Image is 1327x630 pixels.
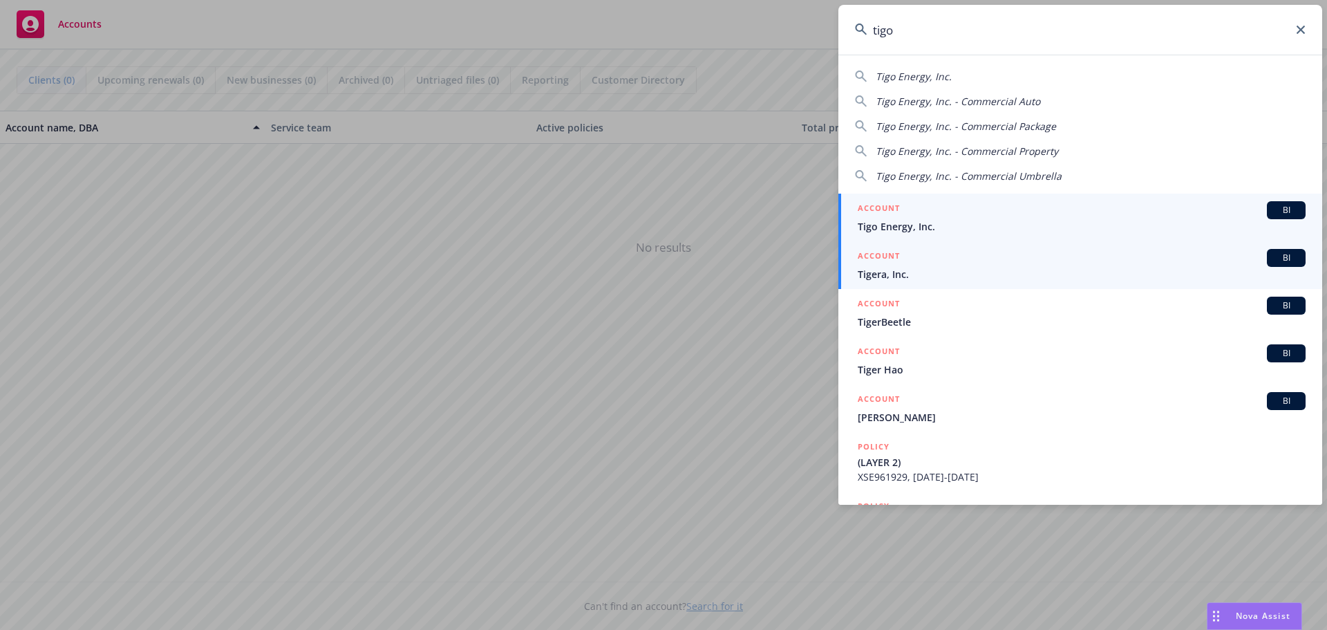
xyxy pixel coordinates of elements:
span: Tigo Energy, Inc. - Commercial Property [876,145,1058,158]
h5: POLICY [858,440,890,454]
span: BI [1272,347,1300,360]
span: Tigo Energy, Inc. [858,219,1306,234]
h5: ACCOUNT [858,392,900,409]
span: Tiger Hao [858,362,1306,377]
span: BI [1272,299,1300,312]
a: POLICY [838,492,1322,551]
a: ACCOUNTBITigera, Inc. [838,241,1322,289]
span: Tigo Energy, Inc. [876,70,952,83]
a: POLICY(LAYER 2)XSE961929, [DATE]-[DATE] [838,432,1322,492]
h5: POLICY [858,499,890,513]
a: ACCOUNTBITiger Hao [838,337,1322,385]
h5: ACCOUNT [858,201,900,218]
span: Tigo Energy, Inc. - Commercial Umbrella [876,169,1062,183]
h5: ACCOUNT [858,297,900,313]
span: XSE961929, [DATE]-[DATE] [858,470,1306,484]
span: Nova Assist [1236,610,1290,622]
a: ACCOUNTBI[PERSON_NAME] [838,385,1322,432]
span: [PERSON_NAME] [858,410,1306,425]
div: Drag to move [1207,603,1225,629]
span: (LAYER 2) [858,455,1306,470]
a: ACCOUNTBITigo Energy, Inc. [838,194,1322,241]
span: Tigo Energy, Inc. - Commercial Package [876,120,1056,133]
span: Tigo Energy, Inc. - Commercial Auto [876,95,1040,108]
h5: ACCOUNT [858,249,900,266]
span: TigerBeetle [858,315,1306,329]
span: Tigera, Inc. [858,267,1306,281]
a: ACCOUNTBITigerBeetle [838,289,1322,337]
button: Nova Assist [1207,602,1302,630]
input: Search... [838,5,1322,55]
h5: ACCOUNT [858,344,900,361]
span: BI [1272,204,1300,216]
span: BI [1272,395,1300,407]
span: BI [1272,252,1300,264]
